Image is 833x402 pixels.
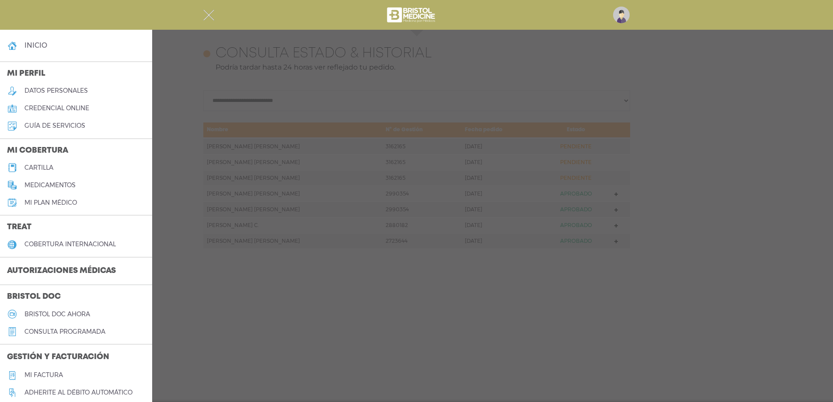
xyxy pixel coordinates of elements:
[24,164,53,171] h5: cartilla
[24,199,77,206] h5: Mi plan médico
[386,4,438,25] img: bristol-medicine-blanco.png
[24,311,90,318] h5: Bristol doc ahora
[24,182,76,189] h5: medicamentos
[24,105,89,112] h5: credencial online
[24,241,116,248] h5: cobertura internacional
[24,87,88,94] h5: datos personales
[24,122,85,129] h5: guía de servicios
[613,7,630,23] img: profile-placeholder.svg
[203,10,214,21] img: Cober_menu-close-white.svg
[24,371,63,379] h5: Mi factura
[24,389,132,396] h5: Adherite al débito automático
[24,41,47,49] h4: inicio
[24,328,105,336] h5: consulta programada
